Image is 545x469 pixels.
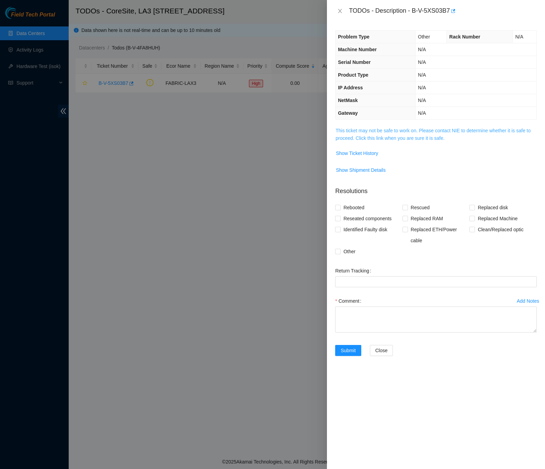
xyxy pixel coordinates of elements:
[418,98,426,103] span: N/A
[418,85,426,90] span: N/A
[418,59,426,65] span: N/A
[341,202,367,213] span: Rebooted
[349,5,537,16] div: TODOs - Description - B-V-5XS03B7
[336,148,378,159] button: Show Ticket History
[335,345,361,356] button: Submit
[418,47,426,52] span: N/A
[475,213,520,224] span: Replaced Machine
[338,98,358,103] span: NetMask
[335,8,345,14] button: Close
[341,213,394,224] span: Reseated components
[341,224,390,235] span: Identified Faulty disk
[341,246,358,257] span: Other
[335,181,537,196] p: Resolutions
[335,295,364,306] label: Comment
[449,34,480,40] span: Rack Number
[336,128,531,141] a: This ticket may not be safe to work on. Please contact NIE to determine whether it is safe to pro...
[418,34,430,40] span: Other
[408,224,470,246] span: Replaced ETH/Power cable
[338,110,358,116] span: Gateway
[336,166,386,174] span: Show Shipment Details
[418,110,426,116] span: N/A
[338,47,377,52] span: Machine Number
[335,306,537,333] textarea: Comment
[408,213,446,224] span: Replaced RAM
[517,299,539,303] div: Add Notes
[336,165,386,176] button: Show Shipment Details
[338,34,370,40] span: Problem Type
[418,72,426,78] span: N/A
[341,347,356,354] span: Submit
[515,34,523,40] span: N/A
[335,265,374,276] label: Return Tracking
[336,149,378,157] span: Show Ticket History
[475,224,526,235] span: Clean/Replaced optic
[475,202,511,213] span: Replaced disk
[516,295,540,306] button: Add Notes
[335,276,537,287] input: Return Tracking
[337,8,343,14] span: close
[338,59,371,65] span: Serial Number
[408,202,432,213] span: Rescued
[370,345,393,356] button: Close
[338,85,363,90] span: IP Address
[338,72,368,78] span: Product Type
[375,347,388,354] span: Close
